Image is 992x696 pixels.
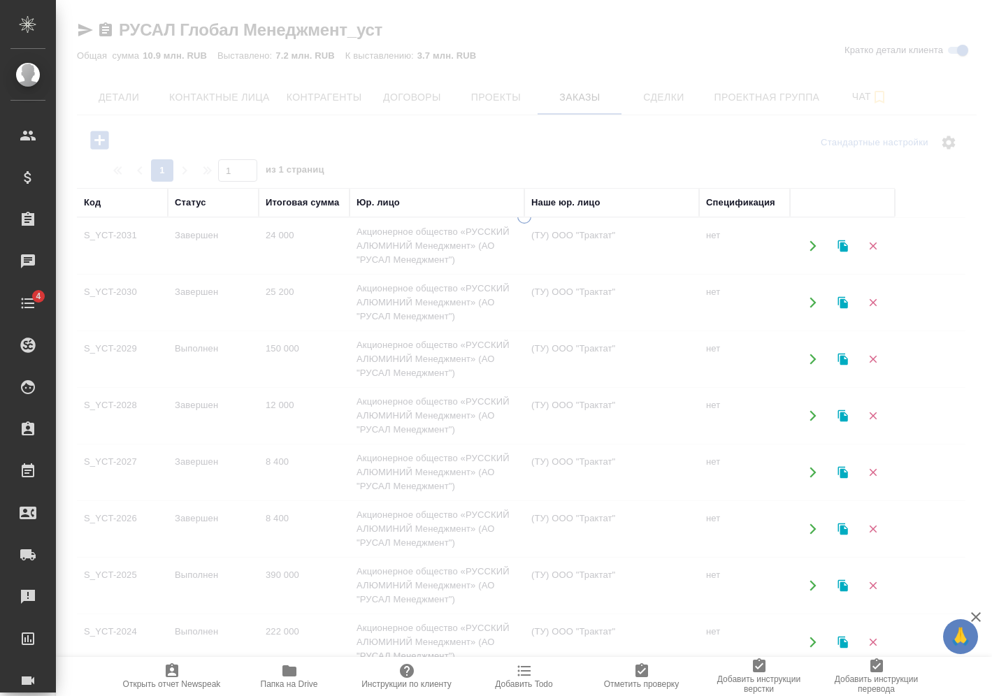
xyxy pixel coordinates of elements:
[858,572,887,600] button: Удалить
[798,515,827,544] button: Открыть
[604,679,679,689] span: Отметить проверку
[27,289,49,303] span: 4
[700,657,818,696] button: Добавить инструкции верстки
[123,679,221,689] span: Открыть отчет Newspeak
[175,196,206,210] div: Статус
[828,289,857,317] button: Клонировать
[858,289,887,317] button: Удалить
[828,572,857,600] button: Клонировать
[348,657,466,696] button: Инструкции по клиенту
[531,196,601,210] div: Наше юр. лицо
[858,458,887,487] button: Удалить
[818,657,935,696] button: Добавить инструкции перевода
[583,657,700,696] button: Отметить проверку
[798,345,827,374] button: Открыть
[798,572,827,600] button: Открыть
[798,628,827,657] button: Открыть
[828,458,857,487] button: Клонировать
[858,628,887,657] button: Удалить
[261,679,318,689] span: Папка на Drive
[798,402,827,430] button: Открыть
[357,196,400,210] div: Юр. лицо
[798,232,827,261] button: Открыть
[828,628,857,657] button: Клонировать
[266,196,339,210] div: Итоговая сумма
[84,196,101,210] div: Код
[943,619,978,654] button: 🙏
[798,289,827,317] button: Открыть
[706,196,775,210] div: Спецификация
[828,345,857,374] button: Клонировать
[828,515,857,544] button: Клонировать
[858,402,887,430] button: Удалить
[495,679,552,689] span: Добавить Todo
[231,657,348,696] button: Папка на Drive
[858,345,887,374] button: Удалить
[858,232,887,261] button: Удалить
[828,402,857,430] button: Клонировать
[798,458,827,487] button: Открыть
[826,674,927,694] span: Добавить инструкции перевода
[858,515,887,544] button: Удалить
[709,674,810,694] span: Добавить инструкции верстки
[828,232,857,261] button: Клонировать
[3,286,52,321] a: 4
[466,657,583,696] button: Добавить Todo
[949,622,972,651] span: 🙏
[113,657,231,696] button: Открыть отчет Newspeak
[361,679,452,689] span: Инструкции по клиенту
